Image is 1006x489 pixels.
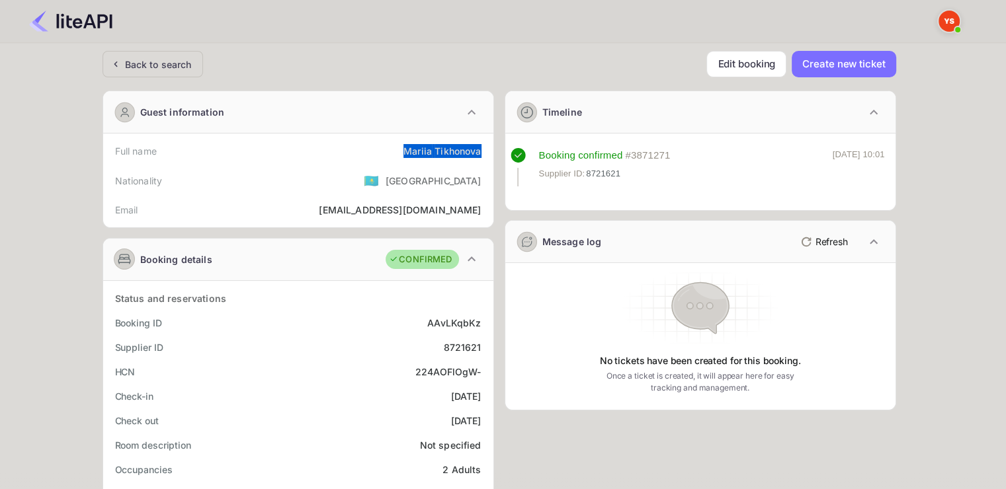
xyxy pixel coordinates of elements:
[427,316,481,330] div: AAvLKqbKz
[115,438,191,452] div: Room description
[115,144,157,158] div: Full name
[706,51,786,77] button: Edit booking
[125,57,192,71] div: Back to search
[442,463,481,476] div: 2 Adults
[596,370,805,394] p: Once a ticket is created, it will appear here for easy tracking and management.
[625,148,670,163] div: # 3871271
[389,253,452,266] div: CONFIRMED
[115,316,162,330] div: Booking ID
[364,169,379,192] span: United States
[833,148,885,186] div: [DATE] 10:01
[451,389,482,403] div: [DATE]
[115,174,163,188] div: Nationality
[115,291,226,305] div: Status and reservations
[539,167,585,180] span: Supplier ID:
[443,340,481,354] div: 8721621
[792,51,896,77] button: Create new ticket
[600,354,801,367] p: No tickets have been created for this booking.
[586,167,620,180] span: 8721621
[115,340,163,354] div: Supplier ID
[793,231,853,252] button: Refresh
[115,463,173,476] div: Occupancies
[115,203,138,217] div: Email
[451,414,482,428] div: [DATE]
[415,365,482,379] div: 224AOFlOgW-
[115,389,153,403] div: Check-in
[29,11,112,32] img: LiteAPI Logo
[115,365,136,379] div: HCN
[386,174,482,188] div: [GEOGRAPHIC_DATA]
[319,203,481,217] div: [EMAIL_ADDRESS][DOMAIN_NAME]
[542,105,582,119] div: Timeline
[115,414,159,428] div: Check out
[816,235,848,248] p: Refresh
[140,105,225,119] div: Guest information
[140,252,212,266] div: Booking details
[420,438,482,452] div: Not specified
[542,235,602,248] div: Message log
[939,11,960,32] img: Yandex Support
[539,148,623,163] div: Booking confirmed
[403,144,481,158] div: Mariia Tikhonova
